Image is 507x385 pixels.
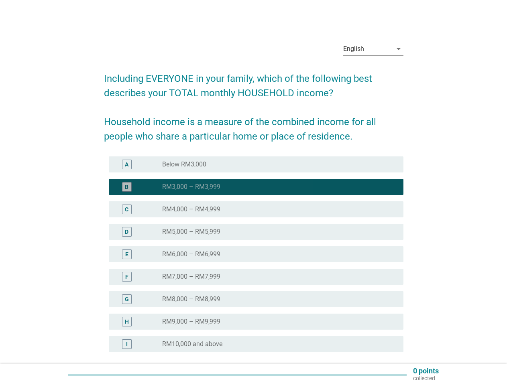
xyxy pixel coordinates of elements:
[343,45,364,53] div: English
[162,228,220,236] label: RM5,000 – RM5,999
[162,340,222,348] label: RM10,000 and above
[125,250,128,259] div: E
[394,44,403,54] i: arrow_drop_down
[125,183,128,191] div: B
[162,318,220,326] label: RM9,000 – RM9,999
[126,340,128,349] div: I
[104,63,403,144] h2: Including EVERYONE in your family, which of the following best describes your TOTAL monthly HOUSE...
[125,228,128,236] div: D
[413,367,439,375] p: 0 points
[162,295,220,303] label: RM8,000 – RM8,999
[162,160,206,168] label: Below RM3,000
[125,160,128,169] div: A
[162,205,220,213] label: RM4,000 – RM4,999
[125,273,128,281] div: F
[413,375,439,382] p: collected
[162,273,220,281] label: RM7,000 – RM7,999
[125,295,129,304] div: G
[162,183,220,191] label: RM3,000 – RM3,999
[125,318,129,326] div: H
[125,205,128,214] div: C
[162,250,220,258] label: RM6,000 – RM6,999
